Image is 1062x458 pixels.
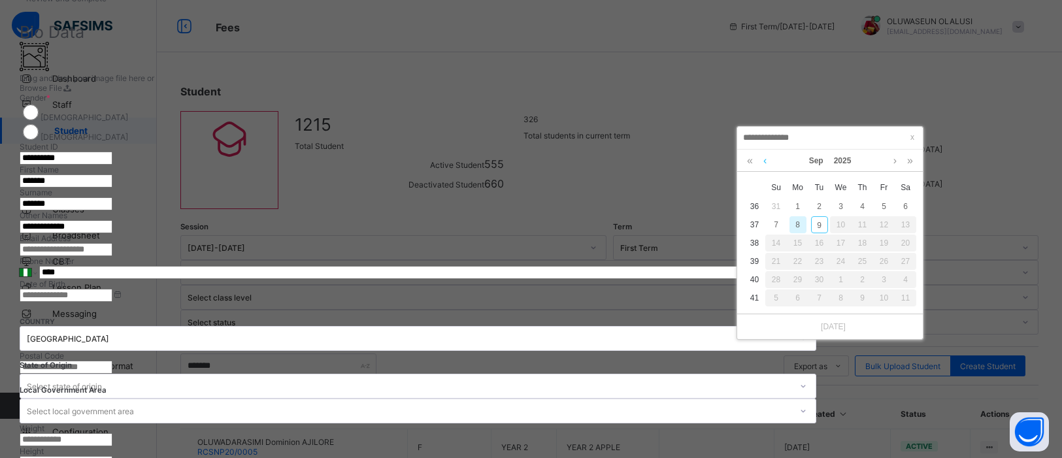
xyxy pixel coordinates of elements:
[830,253,852,270] div: 24
[873,270,895,289] td: October 3, 2025
[765,234,787,252] td: September 14, 2025
[895,235,916,252] div: 20
[830,235,852,252] div: 17
[787,216,808,234] td: September 8, 2025
[20,210,67,220] label: Other Names
[830,270,852,289] td: October 1, 2025
[829,150,857,172] a: 2025
[895,178,916,197] th: Sat
[852,253,873,270] div: 25
[765,253,787,270] div: 21
[41,112,128,122] label: [DEMOGRAPHIC_DATA]
[744,289,765,307] td: 41
[20,256,74,266] label: Phone Number
[808,289,830,306] div: 7
[811,216,828,233] div: 9
[808,271,830,288] div: 30
[830,289,852,307] td: October 8, 2025
[787,252,808,270] td: September 22, 2025
[768,198,785,215] div: 31
[787,234,808,252] td: September 15, 2025
[765,289,787,307] td: October 5, 2025
[830,216,852,233] div: 10
[20,385,107,395] span: Local Government Area
[765,182,787,193] span: Su
[895,289,916,307] td: October 11, 2025
[873,197,895,216] td: September 5, 2025
[873,289,895,306] div: 10
[852,216,873,233] div: 11
[873,178,895,197] th: Fri
[765,252,787,270] td: September 21, 2025
[895,253,916,270] div: 27
[890,150,900,172] a: Next month (PageDown)
[830,252,852,270] td: September 24, 2025
[20,93,50,103] span: Gender
[744,150,756,172] a: Last year (Control + left)
[744,197,765,216] td: 36
[830,216,852,234] td: September 10, 2025
[808,178,830,197] th: Tue
[854,198,871,215] div: 4
[765,235,787,252] div: 14
[895,270,916,289] td: October 4, 2025
[852,235,873,252] div: 18
[852,252,873,270] td: September 25, 2025
[787,289,808,306] div: 6
[852,178,873,197] th: Thu
[20,188,52,197] label: Surname
[873,182,895,193] span: Fr
[787,253,808,270] div: 22
[744,234,765,252] td: 38
[804,150,829,172] a: Sep
[27,334,792,344] div: [GEOGRAPHIC_DATA]
[895,289,916,306] div: 11
[852,182,873,193] span: Th
[760,150,770,172] a: Previous month (PageUp)
[20,73,154,83] span: Drag and drop your image file here or
[873,289,895,307] td: October 10, 2025
[897,198,914,215] div: 6
[852,271,873,288] div: 2
[808,216,830,234] td: September 9, 2025
[814,321,846,333] a: [DATE]
[873,271,895,288] div: 3
[852,289,873,306] div: 9
[873,234,895,252] td: September 19, 2025
[20,351,64,361] label: Postal Code
[873,235,895,252] div: 19
[808,289,830,307] td: October 7, 2025
[765,289,787,306] div: 5
[765,216,787,234] td: September 7, 2025
[830,182,852,193] span: We
[852,216,873,234] td: September 11, 2025
[895,271,916,288] div: 4
[873,216,895,233] div: 12
[808,270,830,289] td: September 30, 2025
[20,318,55,326] span: COUNTRY
[808,253,830,270] div: 23
[873,253,895,270] div: 26
[20,279,65,289] label: Date of Birth
[765,178,787,197] th: Sun
[744,216,765,234] td: 37
[808,182,830,193] span: Tu
[20,22,84,42] span: Bio Data
[765,197,787,216] td: August 31, 2025
[895,234,916,252] td: September 20, 2025
[787,235,808,252] div: 15
[787,289,808,307] td: October 6, 2025
[833,198,850,215] div: 3
[811,198,828,215] div: 2
[895,197,916,216] td: September 6, 2025
[787,270,808,289] td: September 29, 2025
[787,178,808,197] th: Mon
[744,252,765,270] td: 39
[830,178,852,197] th: Wed
[876,198,893,215] div: 5
[787,271,808,288] div: 29
[27,399,134,423] div: Select local government area
[789,216,806,233] div: 8
[852,289,873,307] td: October 9, 2025
[20,42,816,93] div: Drag and drop your image file here orBrowse File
